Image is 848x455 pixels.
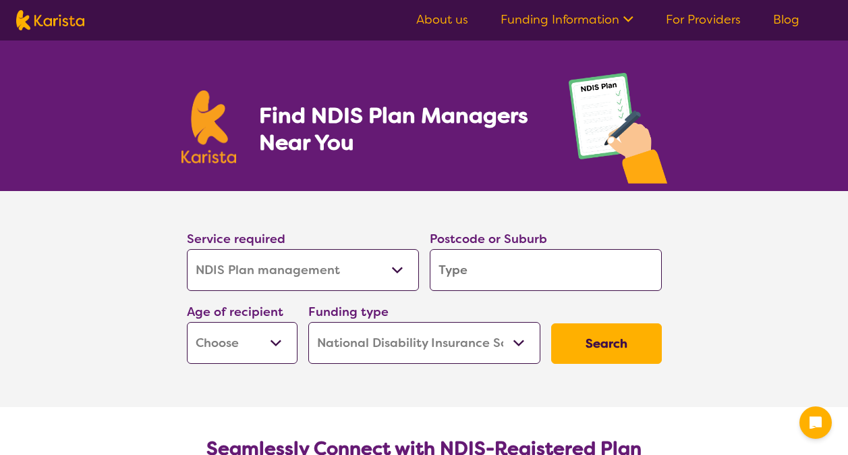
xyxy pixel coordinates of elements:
[259,102,541,156] h1: Find NDIS Plan Managers Near You
[416,11,468,28] a: About us
[430,231,547,247] label: Postcode or Suburb
[187,231,285,247] label: Service required
[501,11,633,28] a: Funding Information
[569,73,667,191] img: plan-management
[773,11,799,28] a: Blog
[308,304,389,320] label: Funding type
[181,90,237,163] img: Karista logo
[16,10,84,30] img: Karista logo
[551,323,662,364] button: Search
[187,304,283,320] label: Age of recipient
[666,11,741,28] a: For Providers
[430,249,662,291] input: Type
